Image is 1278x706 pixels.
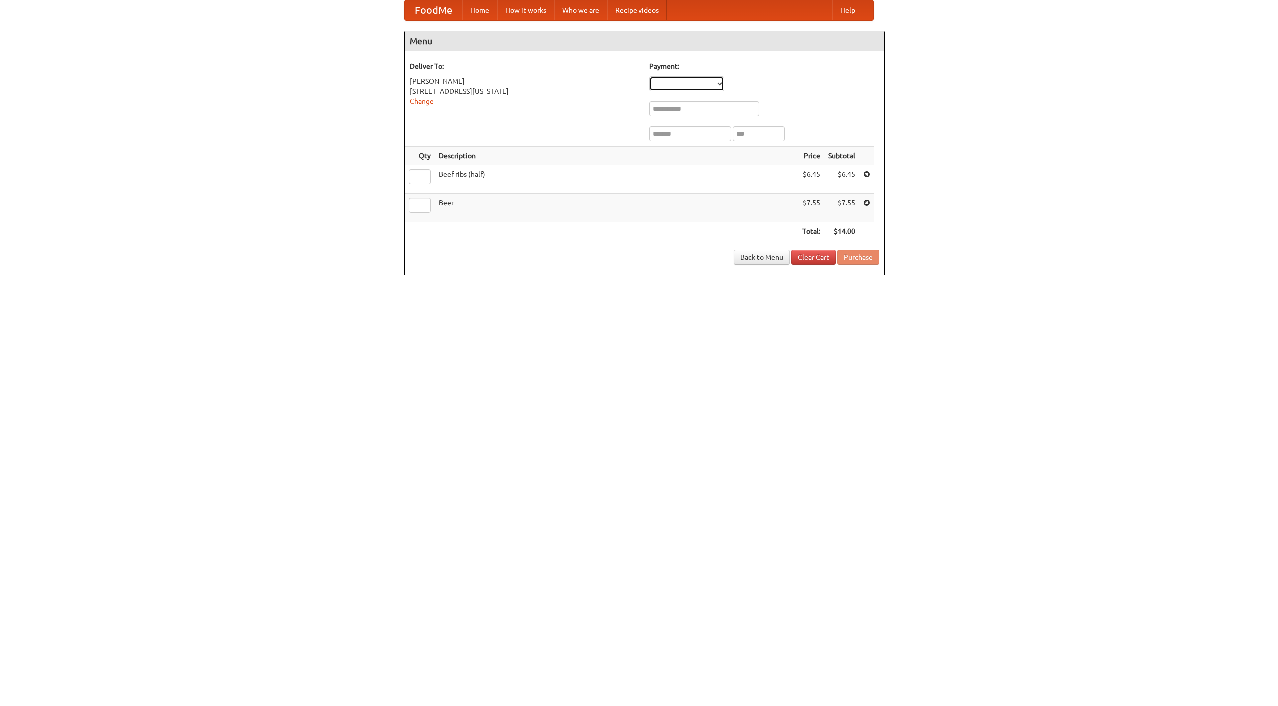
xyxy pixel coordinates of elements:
[798,165,824,194] td: $6.45
[607,0,667,20] a: Recipe videos
[649,61,879,71] h5: Payment:
[798,222,824,240] th: Total:
[497,0,554,20] a: How it works
[435,165,798,194] td: Beef ribs (half)
[410,61,639,71] h5: Deliver To:
[798,147,824,165] th: Price
[410,86,639,96] div: [STREET_ADDRESS][US_STATE]
[824,147,859,165] th: Subtotal
[824,194,859,222] td: $7.55
[410,76,639,86] div: [PERSON_NAME]
[435,147,798,165] th: Description
[734,250,790,265] a: Back to Menu
[837,250,879,265] button: Purchase
[791,250,836,265] a: Clear Cart
[798,194,824,222] td: $7.55
[824,222,859,240] th: $14.00
[405,0,462,20] a: FoodMe
[410,97,434,105] a: Change
[832,0,863,20] a: Help
[405,147,435,165] th: Qty
[435,194,798,222] td: Beer
[824,165,859,194] td: $6.45
[462,0,497,20] a: Home
[405,31,884,51] h4: Menu
[554,0,607,20] a: Who we are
